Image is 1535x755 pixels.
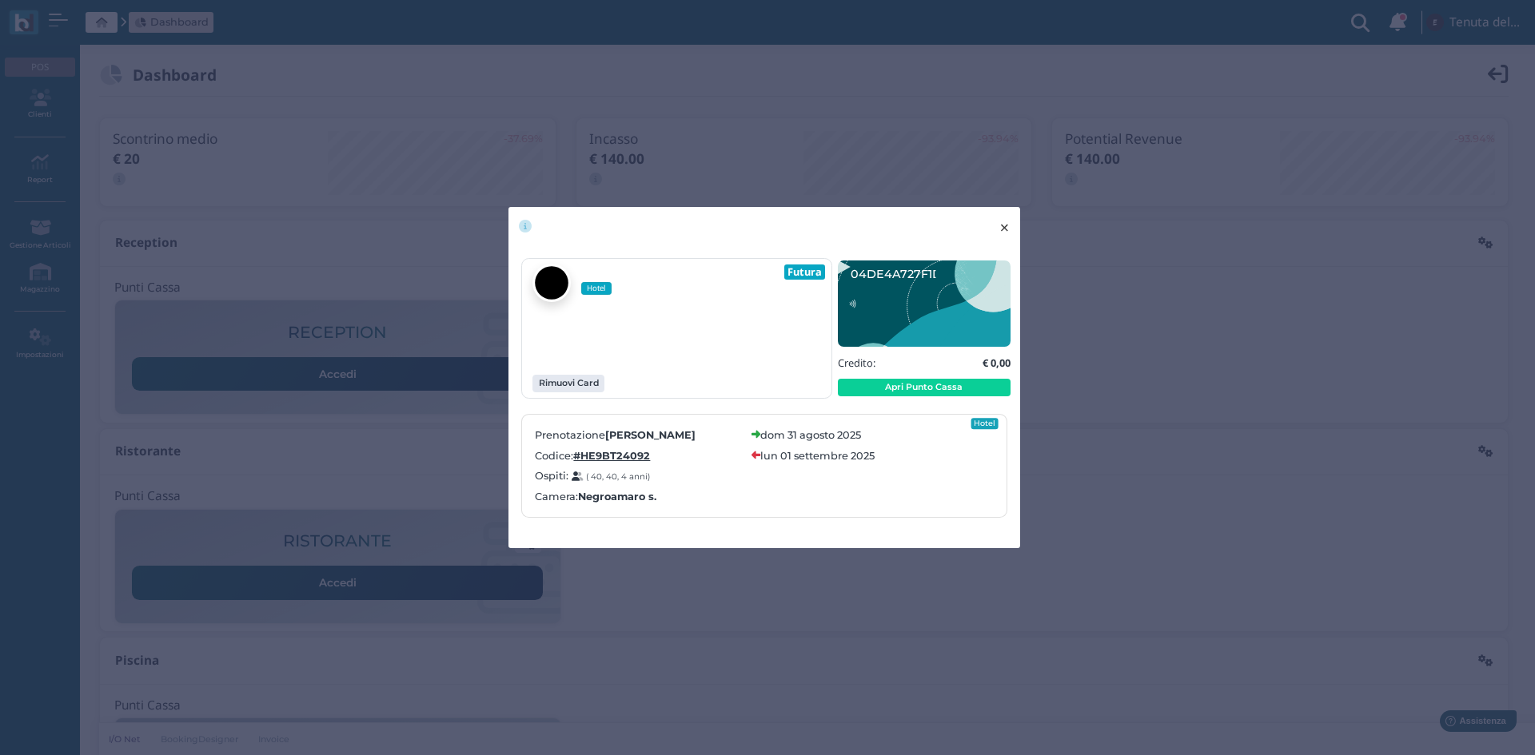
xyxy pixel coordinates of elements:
[838,379,1011,396] button: Apri Punto Cassa
[586,471,650,482] small: ( 40, 40, 4 anni)
[787,264,822,279] b: Futura
[535,427,742,443] label: Prenotazione
[532,264,621,302] a: Hotel
[983,356,1011,370] b: € 0,00
[581,282,612,295] span: Hotel
[573,450,650,462] b: #HE9BT24092
[573,448,650,463] a: #HE9BT24092
[760,448,875,463] label: lun 01 settembre 2025
[535,468,742,483] label: Ospiti:
[605,429,696,441] b: [PERSON_NAME]
[535,448,742,463] label: Codice:
[851,267,957,281] text: 04DE4A727F1D94
[999,217,1011,238] span: ×
[532,375,604,392] button: Rimuovi Card
[838,357,875,368] h5: Credito:
[760,427,861,443] label: dom 31 agosto 2025
[578,489,656,504] b: Negroamaro s.
[971,418,999,429] div: Hotel
[47,13,106,25] span: Assistenza
[535,489,656,504] label: Camera:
